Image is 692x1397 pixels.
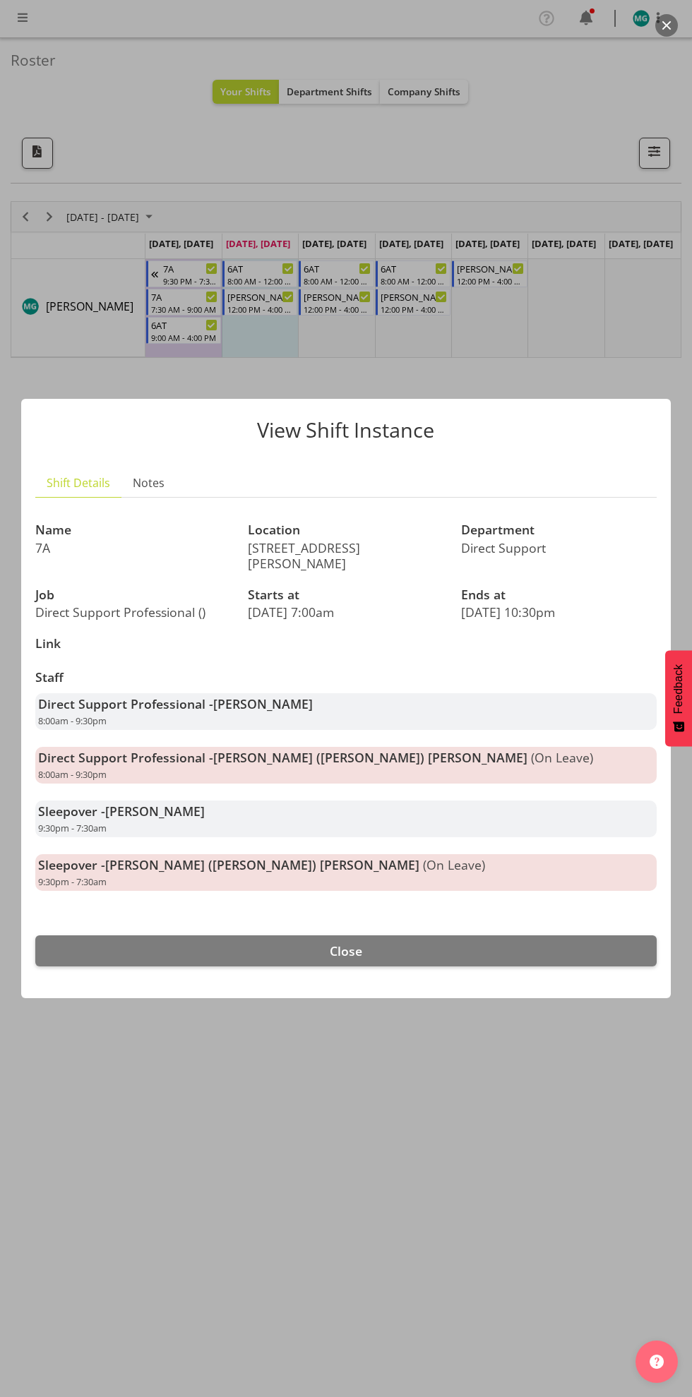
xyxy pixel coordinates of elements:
strong: Direct Support Professional - [38,695,313,712]
span: 8:00am - 9:30pm [38,714,107,727]
p: [STREET_ADDRESS][PERSON_NAME] [248,540,443,571]
span: [PERSON_NAME] ([PERSON_NAME]) [PERSON_NAME] [105,856,419,873]
button: Close [35,935,657,966]
span: 8:00am - 9:30pm [38,768,107,781]
p: [DATE] 10:30pm [461,604,657,620]
span: Shift Details [47,474,110,491]
h3: Link [35,637,231,651]
span: Close [330,942,362,959]
span: Notes [133,474,165,491]
span: 9:30pm - 7:30am [38,822,107,834]
strong: Sleepover - [38,856,419,873]
span: 9:30pm - 7:30am [38,875,107,888]
h3: Name [35,523,231,537]
h3: Job [35,588,231,602]
h3: Staff [35,671,657,685]
span: [PERSON_NAME] [213,695,313,712]
p: View Shift Instance [35,420,657,440]
h3: Department [461,523,657,537]
h3: Location [248,523,443,537]
strong: Sleepover - [38,803,205,820]
span: [PERSON_NAME] [105,803,205,820]
p: [DATE] 7:00am [248,604,443,620]
h3: Starts at [248,588,443,602]
p: Direct Support [461,540,657,556]
span: (On Leave) [423,856,485,873]
p: 7A [35,540,231,556]
img: help-xxl-2.png [650,1355,664,1369]
span: Feedback [672,664,685,714]
p: Direct Support Professional () [35,604,231,620]
button: Feedback - Show survey [665,650,692,746]
h3: Ends at [461,588,657,602]
span: [PERSON_NAME] ([PERSON_NAME]) [PERSON_NAME] [213,749,527,766]
strong: Direct Support Professional - [38,749,527,766]
span: (On Leave) [531,749,593,766]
